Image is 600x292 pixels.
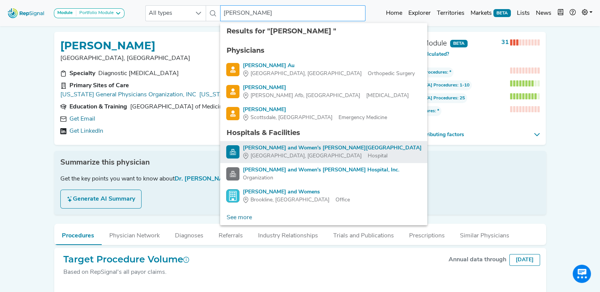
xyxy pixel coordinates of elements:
a: Explorer [405,6,434,21]
a: [PERSON_NAME]Scottsdale, [GEOGRAPHIC_DATA]Emergency Medicine [226,106,421,122]
div: Portfolio Module [76,10,113,16]
div: Based on RepSignal's all payor claims. [63,268,189,277]
span: [PERSON_NAME] Afb, [GEOGRAPHIC_DATA] [250,92,360,100]
div: Vanderbilt University School of Medicine Class of 2016 [130,102,266,111]
a: Get Email [69,115,95,124]
button: Trials and Publications [326,224,402,244]
img: Hospital Search Icon [226,145,239,159]
div: Annual data through [449,255,506,264]
a: [PERSON_NAME] and Women's [PERSON_NAME] Hospital, Inc.Organization [226,166,421,182]
li: Brigham and Women's Faulkner Hospital, Inc. [220,163,427,185]
button: Generate AI Summary [60,190,142,209]
a: MarketsBETA [468,6,514,21]
div: Diagnostic Radiology [98,69,179,78]
div: Office [243,196,350,204]
li: Brigham and Womens [220,185,427,207]
span: BETA [450,40,468,47]
div: Get the key points you want to know about [60,174,540,184]
button: Similar Physicians [452,224,517,244]
button: See more contributing factors [392,131,540,139]
a: [PERSON_NAME] and Women's [PERSON_NAME][GEOGRAPHIC_DATA][GEOGRAPHIC_DATA], [GEOGRAPHIC_DATA]Hospital [226,144,421,160]
div: Hospitals & Facilities [226,128,421,138]
span: Results for "[PERSON_NAME] " [226,27,336,35]
div: [PERSON_NAME] and Womens [243,188,350,196]
a: [US_STATE][GEOGRAPHIC_DATA] [199,90,296,99]
span: [GEOGRAPHIC_DATA], [GEOGRAPHIC_DATA] [250,70,361,78]
span: Scottsdale, [GEOGRAPHIC_DATA] [250,114,332,122]
strong: Module [57,11,73,15]
div: Orthopedic Surgery [243,70,414,78]
button: Diagnoses [167,224,211,244]
div: [DATE] [509,254,540,266]
p: [GEOGRAPHIC_DATA], [GEOGRAPHIC_DATA] [60,54,307,63]
h2: Target Procedure Volume [63,254,189,265]
button: ModulePortfolio Module [54,8,124,18]
span: Summarize this physician [60,157,150,168]
button: Prescriptions [402,224,452,244]
a: Territories [434,6,468,21]
a: Get LinkedIn [69,127,103,136]
span: Brookline, [GEOGRAPHIC_DATA] [250,196,329,204]
li: Brigham and Women's Faulkner Hospital [220,141,427,163]
span: : 25 [392,93,467,103]
span: [GEOGRAPHIC_DATA], [GEOGRAPHIC_DATA] [250,152,361,160]
div: [MEDICAL_DATA] [243,92,408,100]
div: Education & Training [69,102,127,111]
img: Physician Search Icon [226,85,239,98]
div: Hospital [243,152,421,160]
div: [PERSON_NAME] [243,84,408,92]
span: BETA [493,9,511,17]
li: Brigham Bahr [220,81,427,103]
li: Brigham Barzee [220,103,427,125]
span: All types [146,6,191,21]
button: Intel Book [554,6,567,21]
strong: 31 [501,39,509,46]
div: Organization [243,174,399,182]
div: Emergency Medicine [243,114,387,122]
button: Industry Relationships [250,224,326,244]
h1: [PERSON_NAME] [60,39,155,52]
div: [PERSON_NAME] and Women's [PERSON_NAME] Hospital, Inc. [243,166,399,174]
div: Specialty [69,69,95,78]
a: See more [220,210,258,225]
div: Primary Sites of Care [69,81,129,90]
img: Physician Search Icon [226,107,239,120]
span: : 1-10 [392,80,472,90]
input: Search a physician or facility [220,5,365,21]
div: Physicians [226,46,421,56]
a: [PERSON_NAME] Au[GEOGRAPHIC_DATA], [GEOGRAPHIC_DATA]Orthopedic Surgery [226,62,421,78]
img: Office Search Icon [226,189,239,203]
a: [US_STATE] General Physicians Organization, INC [60,90,196,99]
button: Procedures [54,224,102,245]
button: Referrals [211,224,250,244]
div: [PERSON_NAME] Au [243,62,414,70]
img: Physician Search Icon [226,63,239,76]
span: Dr. [PERSON_NAME] [175,176,234,182]
div: [PERSON_NAME] [243,106,387,114]
div: [PERSON_NAME] and Women's [PERSON_NAME][GEOGRAPHIC_DATA] [243,144,421,152]
a: [PERSON_NAME] and WomensBrookline, [GEOGRAPHIC_DATA]Office [226,188,421,204]
button: Physician Network [102,224,167,244]
a: News [533,6,554,21]
a: Home [383,6,405,21]
span: See more contributing factors [392,131,531,139]
a: [PERSON_NAME][PERSON_NAME] Afb, [GEOGRAPHIC_DATA][MEDICAL_DATA] [226,84,421,100]
img: Facility Search Icon [226,167,239,181]
li: Brigham Au [220,59,427,81]
a: Lists [514,6,533,21]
